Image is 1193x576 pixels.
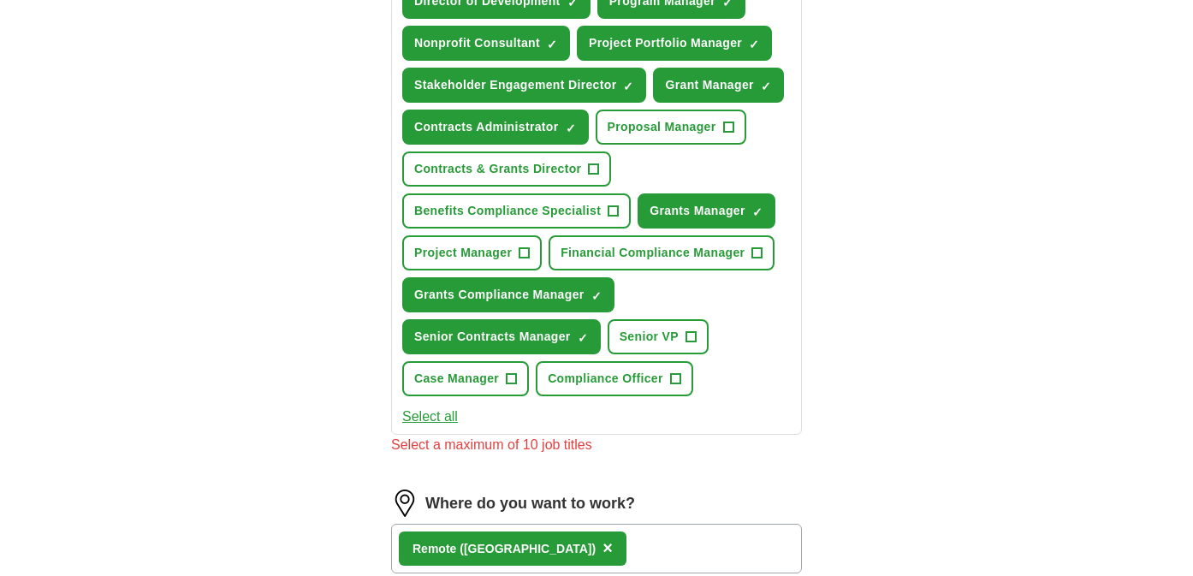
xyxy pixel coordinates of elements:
[608,118,716,136] span: Proposal Manager
[414,286,585,304] span: Grants Compliance Manager
[402,110,589,145] button: Contracts Administrator✓
[548,370,663,388] span: Compliance Officer
[414,244,512,262] span: Project Manager
[602,536,613,561] button: ×
[414,160,581,178] span: Contracts & Grants Director
[402,277,614,312] button: Grants Compliance Manager✓
[602,538,613,557] span: ×
[391,490,418,517] img: location.png
[638,193,775,229] button: Grants Manager✓
[414,34,540,52] span: Nonprofit Consultant
[402,235,542,270] button: Project Manager
[752,205,763,219] span: ✓
[596,110,746,145] button: Proposal Manager
[650,202,745,220] span: Grants Manager
[589,34,742,52] span: Project Portfolio Manager
[749,38,759,51] span: ✓
[402,193,631,229] button: Benefits Compliance Specialist
[578,331,588,345] span: ✓
[761,80,771,93] span: ✓
[402,151,611,187] button: Contracts & Grants Director
[414,202,601,220] span: Benefits Compliance Specialist
[414,328,571,346] span: Senior Contracts Manager
[591,289,602,303] span: ✓
[414,370,499,388] span: Case Manager
[623,80,633,93] span: ✓
[653,68,783,103] button: Grant Manager✓
[561,244,745,262] span: Financial Compliance Manager
[413,540,596,558] div: Remote ([GEOGRAPHIC_DATA])
[620,328,679,346] span: Senior VP
[425,492,635,515] label: Where do you want to work?
[402,361,529,396] button: Case Manager
[402,26,570,61] button: Nonprofit Consultant✓
[608,319,709,354] button: Senior VP
[402,407,458,427] button: Select all
[391,435,802,455] div: Select a maximum of 10 job titles
[536,361,693,396] button: Compliance Officer
[414,76,616,94] span: Stakeholder Engagement Director
[402,319,601,354] button: Senior Contracts Manager✓
[547,38,557,51] span: ✓
[414,118,559,136] span: Contracts Administrator
[566,122,576,135] span: ✓
[549,235,775,270] button: Financial Compliance Manager
[577,26,772,61] button: Project Portfolio Manager✓
[665,76,753,94] span: Grant Manager
[402,68,646,103] button: Stakeholder Engagement Director✓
